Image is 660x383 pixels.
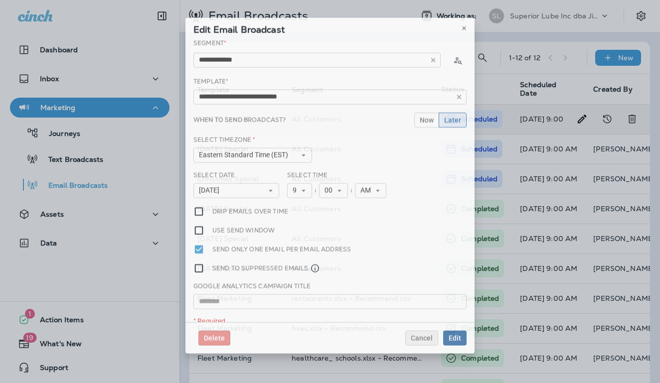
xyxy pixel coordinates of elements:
button: 9 [287,183,312,198]
button: AM [355,183,386,198]
button: [DATE] [193,183,279,198]
span: AM [360,186,375,195]
label: When to send broadcast? [193,116,286,124]
span: Now [420,116,434,123]
label: Send to suppressed emails. [212,262,320,273]
label: Send only one email per email address [212,244,351,255]
label: Template [193,77,228,85]
div: * Required [193,317,467,325]
button: Now [414,112,439,127]
span: Later [444,116,461,123]
button: Delete [198,330,230,345]
div: Edit Email Broadcast [185,17,475,38]
label: Google Analytics Campaign Title [193,282,311,290]
label: Select Time [287,171,328,179]
label: Select Date [193,171,235,179]
button: Eastern Standard Time (EST) [193,147,312,162]
span: Edit [449,334,461,341]
label: Select Timezone [193,135,255,143]
button: Calculate the estimated number of emails to be sent based on selected segment. (This could take a... [449,51,467,69]
span: Cancel [411,334,433,341]
span: 00 [325,186,336,195]
button: Cancel [405,330,438,345]
button: Later [439,112,467,127]
span: Eastern Standard Time (EST) [199,151,292,159]
label: Drip emails over time [212,206,288,217]
button: 00 [319,183,348,198]
label: Use send window [212,225,275,236]
div: : [312,183,319,198]
button: Edit [443,330,467,345]
span: [DATE] [199,186,223,195]
span: Delete [204,334,225,341]
span: 9 [293,186,301,195]
div: : [348,183,355,198]
label: Segment [193,39,226,47]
